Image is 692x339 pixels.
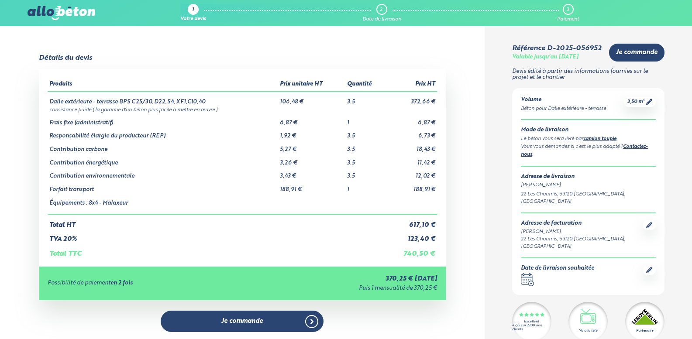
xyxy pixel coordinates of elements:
[567,7,569,13] div: 3
[386,78,437,92] th: Prix HT
[521,135,656,143] div: Le béton vous sera livré par
[278,140,345,153] td: 5,27 €
[48,214,386,229] td: Total HT
[48,243,386,258] td: Total TTC
[386,229,437,243] td: 123,40 €
[557,4,579,22] a: 3 Paiement
[48,140,279,153] td: Contribution carbone
[345,92,386,106] td: 3.5
[251,275,437,283] div: 370,25 € [DATE]
[386,140,437,153] td: 18,43 €
[521,174,656,180] div: Adresse de livraison
[180,17,206,22] div: Votre devis
[512,45,601,52] div: Référence D-2025-056952
[579,328,597,333] div: Vu à la télé
[110,280,133,286] strong: en 2 fois
[521,228,643,236] div: [PERSON_NAME]
[345,180,386,193] td: 1
[521,105,606,113] div: Béton pour Dalle extérieure - terrasse
[583,137,616,141] a: camion toupie
[521,191,656,205] div: 22 Les Chaumis, 63120 [GEOGRAPHIC_DATA], [GEOGRAPHIC_DATA]
[48,126,279,140] td: Responsabilité élargie du producteur (REP)
[48,113,279,127] td: Frais fixe (administratif)
[278,126,345,140] td: 1,92 €
[386,180,437,193] td: 188,91 €
[521,220,643,227] div: Adresse de facturation
[521,127,656,134] div: Mode de livraison
[512,54,578,61] div: Valable jusqu'au [DATE]
[614,305,682,329] iframe: Help widget launcher
[521,236,643,250] div: 22 Les Chaumis, 63120 [GEOGRAPHIC_DATA], [GEOGRAPHIC_DATA]
[161,311,324,332] a: Je commande
[380,7,382,13] div: 2
[48,180,279,193] td: Forfait transport
[362,17,401,22] div: Date de livraison
[345,153,386,167] td: 3.5
[180,4,206,22] a: 1 Votre devis
[39,54,92,62] div: Détails du devis
[386,214,437,229] td: 617,10 €
[386,92,437,106] td: 372,66 €
[636,328,653,333] div: Partenaire
[48,166,279,180] td: Contribution environnementale
[345,166,386,180] td: 3.5
[345,113,386,127] td: 1
[48,92,279,106] td: Dalle extérieure - terrasse BPS C25/30,D22,S4,XF1,Cl0,40
[48,193,279,214] td: Équipements : 8x4 - Malaxeur
[521,181,656,189] div: [PERSON_NAME]
[278,78,345,92] th: Prix unitaire HT
[616,49,658,56] span: Je commande
[278,153,345,167] td: 3,26 €
[386,153,437,167] td: 11,42 €
[362,4,401,22] a: 2 Date de livraison
[48,78,279,92] th: Produits
[609,44,664,62] a: Je commande
[48,229,386,243] td: TVA 20%
[386,113,437,127] td: 6,87 €
[48,106,437,113] td: consistance fluide ( la garantie d’un béton plus facile à mettre en œuvre )
[278,92,345,106] td: 106,48 €
[48,280,251,287] div: Possibilité de paiement
[521,144,648,157] a: Contactez-nous
[192,7,194,13] div: 1
[521,143,656,159] div: Vous vous demandez si c’est le plus adapté ? .
[557,17,579,22] div: Paiement
[512,324,551,332] div: 4.7/5 sur 2300 avis clients
[278,180,345,193] td: 188,91 €
[524,320,539,324] div: Excellent
[345,126,386,140] td: 3.5
[345,78,386,92] th: Quantité
[521,97,606,103] div: Volume
[345,140,386,153] td: 3.5
[386,243,437,258] td: 740,50 €
[512,68,664,81] p: Devis édité à partir des informations fournies sur le projet et le chantier
[278,113,345,127] td: 6,87 €
[28,6,95,20] img: allobéton
[386,166,437,180] td: 12,02 €
[251,285,437,292] div: Puis 1 mensualité de 370,25 €
[48,153,279,167] td: Contribution énergétique
[278,166,345,180] td: 3,43 €
[221,318,263,325] span: Je commande
[521,265,594,272] div: Date de livraison souhaitée
[386,126,437,140] td: 6,73 €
